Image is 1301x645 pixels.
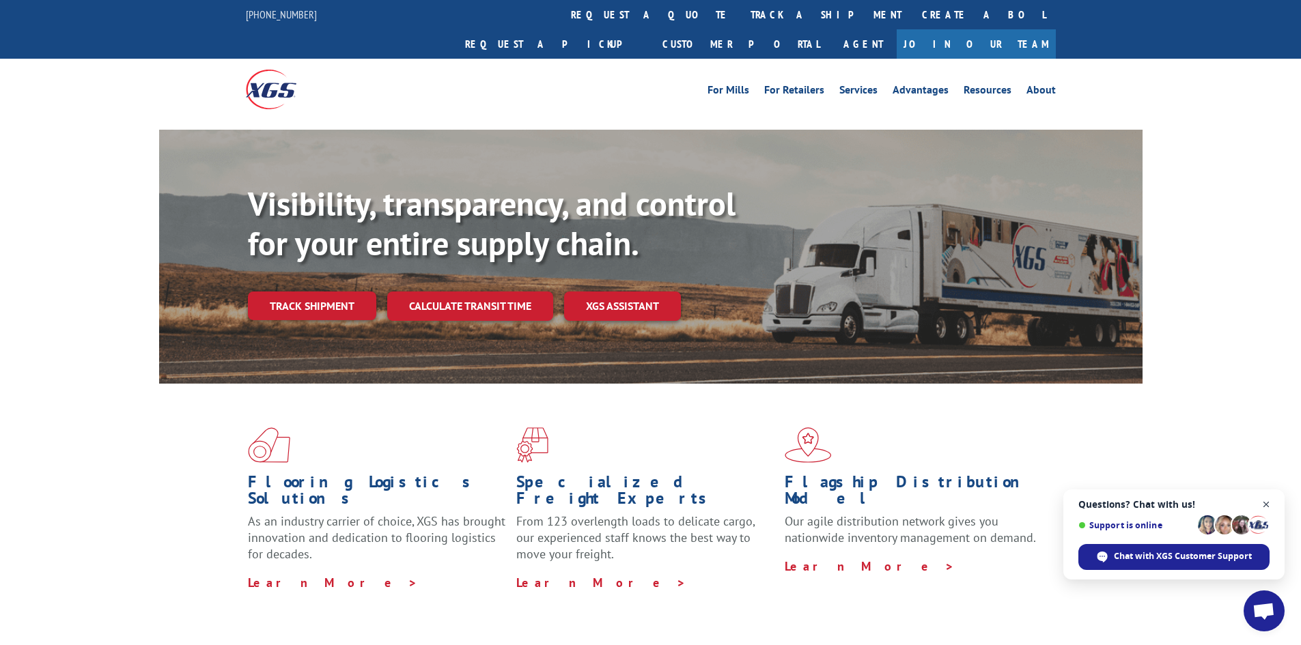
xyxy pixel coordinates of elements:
a: For Retailers [764,85,824,100]
p: From 123 overlength loads to delicate cargo, our experienced staff knows the best way to move you... [516,513,774,574]
span: Questions? Chat with us! [1078,499,1270,510]
a: Learn More > [516,575,686,590]
h1: Flooring Logistics Solutions [248,474,506,513]
b: Visibility, transparency, and control for your entire supply chain. [248,182,736,264]
a: XGS ASSISTANT [564,291,681,321]
a: Customer Portal [652,29,830,59]
a: Learn More > [785,558,955,574]
a: For Mills [708,85,749,100]
a: Track shipment [248,291,376,320]
div: Chat with XGS Customer Support [1078,544,1270,570]
img: xgs-icon-total-supply-chain-intelligence-red [248,427,290,463]
a: Agent [830,29,897,59]
a: Advantages [893,85,949,100]
span: Close chat [1258,496,1275,513]
h1: Specialized Freight Experts [516,474,774,513]
div: Open chat [1244,590,1285,631]
a: Services [839,85,878,100]
span: As an industry carrier of choice, XGS has brought innovation and dedication to flooring logistics... [248,513,505,562]
a: Join Our Team [897,29,1056,59]
a: About [1026,85,1056,100]
img: xgs-icon-flagship-distribution-model-red [785,427,832,463]
a: Request a pickup [455,29,652,59]
a: Calculate transit time [387,291,553,321]
a: Resources [964,85,1011,100]
span: Chat with XGS Customer Support [1114,550,1252,562]
img: xgs-icon-focused-on-flooring-red [516,427,548,463]
h1: Flagship Distribution Model [785,474,1043,513]
span: Support is online [1078,520,1193,530]
a: Learn More > [248,575,418,590]
a: [PHONE_NUMBER] [246,8,317,21]
span: Our agile distribution network gives you nationwide inventory management on demand. [785,513,1036,545]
